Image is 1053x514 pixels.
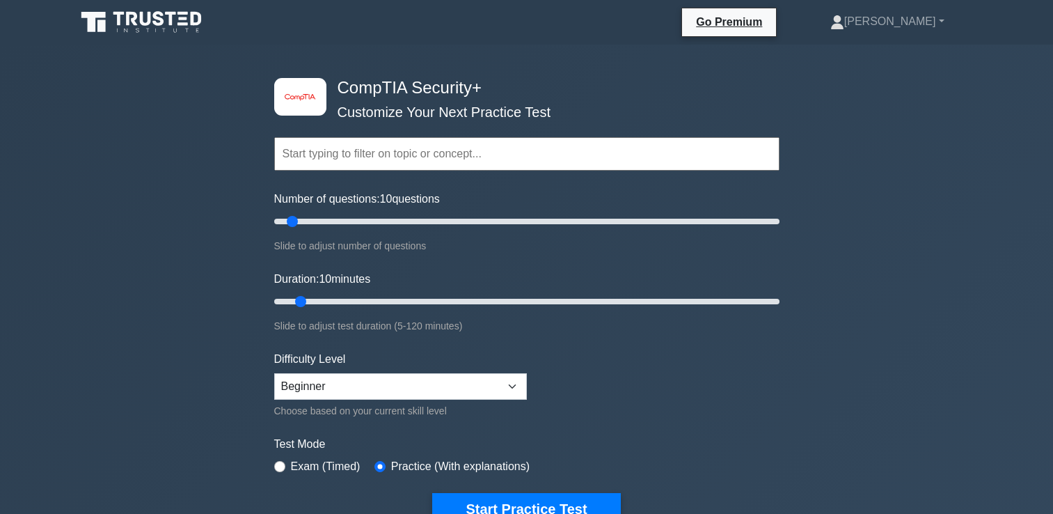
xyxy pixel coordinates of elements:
a: [PERSON_NAME] [797,8,978,36]
label: Duration: minutes [274,271,371,288]
div: Choose based on your current skill level [274,403,527,419]
span: 10 [380,193,393,205]
label: Exam (Timed) [291,458,361,475]
label: Practice (With explanations) [391,458,530,475]
h4: CompTIA Security+ [332,78,711,98]
input: Start typing to filter on topic or concept... [274,137,779,171]
a: Go Premium [688,13,770,31]
div: Slide to adjust number of questions [274,237,779,254]
label: Difficulty Level [274,351,346,368]
label: Number of questions: questions [274,191,440,208]
div: Slide to adjust test duration (5-120 minutes) [274,318,779,334]
span: 10 [319,273,331,285]
label: Test Mode [274,436,779,453]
